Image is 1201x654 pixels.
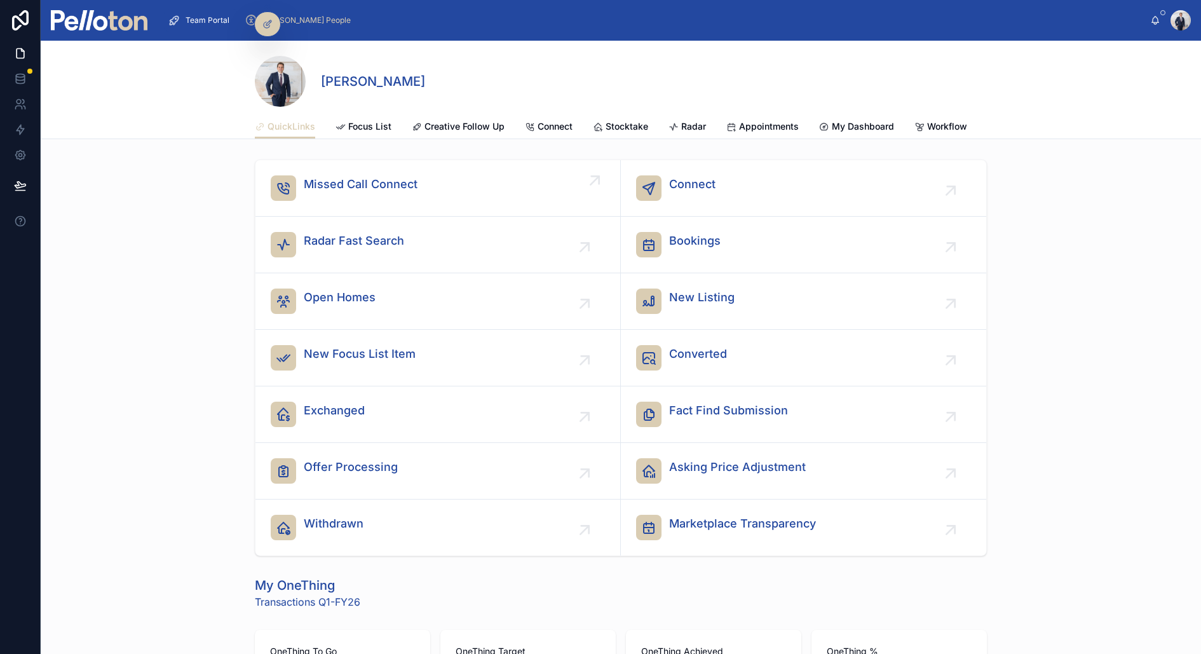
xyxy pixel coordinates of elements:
[164,9,238,32] a: Team Portal
[621,160,986,217] a: Connect
[241,9,360,32] a: [PERSON_NAME] People
[51,10,147,31] img: App logo
[669,175,716,193] span: Connect
[669,345,727,363] span: Converted
[669,458,806,476] span: Asking Price Adjustment
[621,330,986,386] a: Converted
[606,120,648,133] span: Stocktake
[321,72,425,90] h1: [PERSON_NAME]
[304,232,404,250] span: Radar Fast Search
[268,120,315,133] span: QuickLinks
[914,115,967,140] a: Workflow
[621,443,986,500] a: Asking Price Adjustment
[255,594,360,610] span: Transactions Q1-FY26
[621,500,986,555] a: Marketplace Transparency
[525,115,573,140] a: Connect
[681,120,706,133] span: Radar
[819,115,894,140] a: My Dashboard
[621,217,986,273] a: Bookings
[621,386,986,443] a: Fact Find Submission
[304,175,417,193] span: Missed Call Connect
[927,120,967,133] span: Workflow
[304,515,363,533] span: Withdrawn
[255,330,621,386] a: New Focus List Item
[255,500,621,555] a: Withdrawn
[255,576,360,594] h1: My OneThing
[669,402,788,419] span: Fact Find Submission
[255,273,621,330] a: Open Homes
[538,120,573,133] span: Connect
[304,458,398,476] span: Offer Processing
[158,6,1150,34] div: scrollable content
[669,232,721,250] span: Bookings
[424,120,505,133] span: Creative Follow Up
[832,120,894,133] span: My Dashboard
[669,289,735,306] span: New Listing
[262,15,351,25] span: [PERSON_NAME] People
[593,115,648,140] a: Stocktake
[255,443,621,500] a: Offer Processing
[255,386,621,443] a: Exchanged
[255,160,621,217] a: Missed Call Connect
[348,120,391,133] span: Focus List
[304,402,365,419] span: Exchanged
[255,115,315,139] a: QuickLinks
[186,15,229,25] span: Team Portal
[336,115,391,140] a: Focus List
[304,345,416,363] span: New Focus List Item
[726,115,799,140] a: Appointments
[669,515,816,533] span: Marketplace Transparency
[668,115,706,140] a: Radar
[255,217,621,273] a: Radar Fast Search
[304,289,376,306] span: Open Homes
[739,120,799,133] span: Appointments
[621,273,986,330] a: New Listing
[412,115,505,140] a: Creative Follow Up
